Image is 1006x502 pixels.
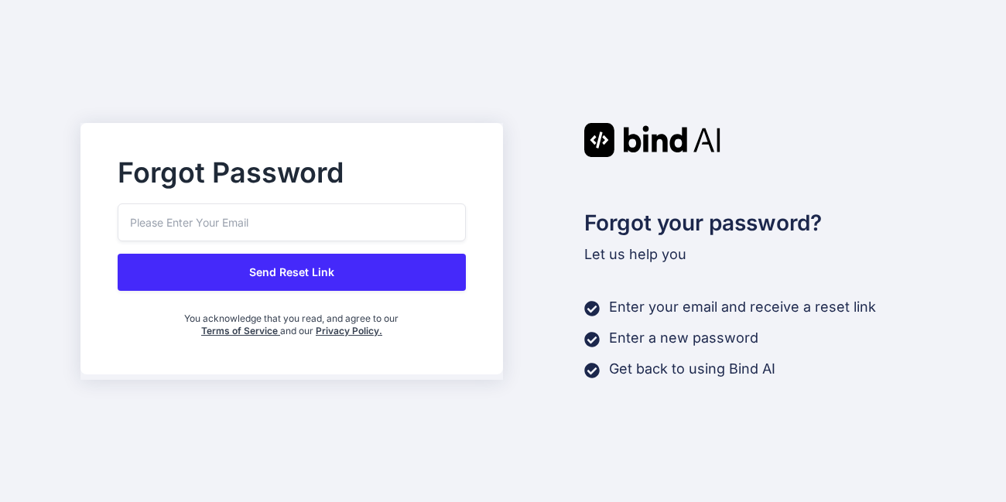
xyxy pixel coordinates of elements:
button: Send Reset Link [118,254,466,291]
img: Bind AI logo [584,123,720,157]
div: You acknowledge that you read, and agree to our and our [176,303,408,337]
h2: Forgot Password [118,160,466,185]
p: Get back to using Bind AI [609,358,775,380]
a: Terms of Service [201,325,280,336]
h2: Forgot your password? [584,207,926,239]
input: Please Enter Your Email [118,203,466,241]
p: Enter a new password [609,327,758,349]
p: Enter your email and receive a reset link [609,296,876,318]
p: Let us help you [584,244,926,265]
a: Privacy Policy. [316,325,382,336]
